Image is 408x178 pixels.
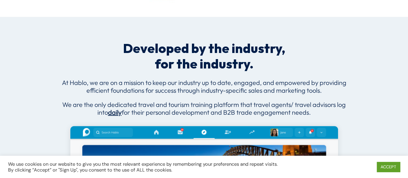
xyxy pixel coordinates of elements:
div: We use cookies on our website to give you the most relevant experience by remembering your prefer... [8,161,283,173]
a: ACCEPT [377,162,400,172]
div: Developed by the industry, for the industry. [118,41,291,72]
b: daily [108,108,122,116]
p: At Hablo, w [61,79,348,101]
p: We are the only dedicated travel and tourism training platform that travel agents/ travel advisor... [61,101,348,116]
span: e are on a mission to keep our industry up to date, engaged, and empowered by providing efficient... [86,79,346,94]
